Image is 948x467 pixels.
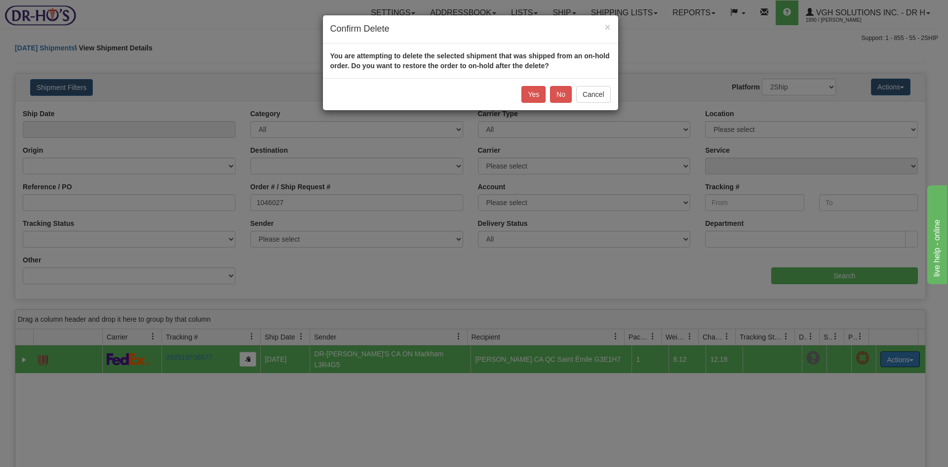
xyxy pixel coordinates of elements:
button: No [550,86,572,103]
button: Close [604,22,610,32]
button: Cancel [576,86,611,103]
strong: You are attempting to delete the selected shipment that was shipped from an on-hold order. Do you... [330,52,610,70]
button: Yes [521,86,546,103]
h4: Confirm Delete [330,23,611,36]
div: live help - online [7,6,91,18]
iframe: chat widget [925,183,947,284]
span: × [604,21,610,33]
